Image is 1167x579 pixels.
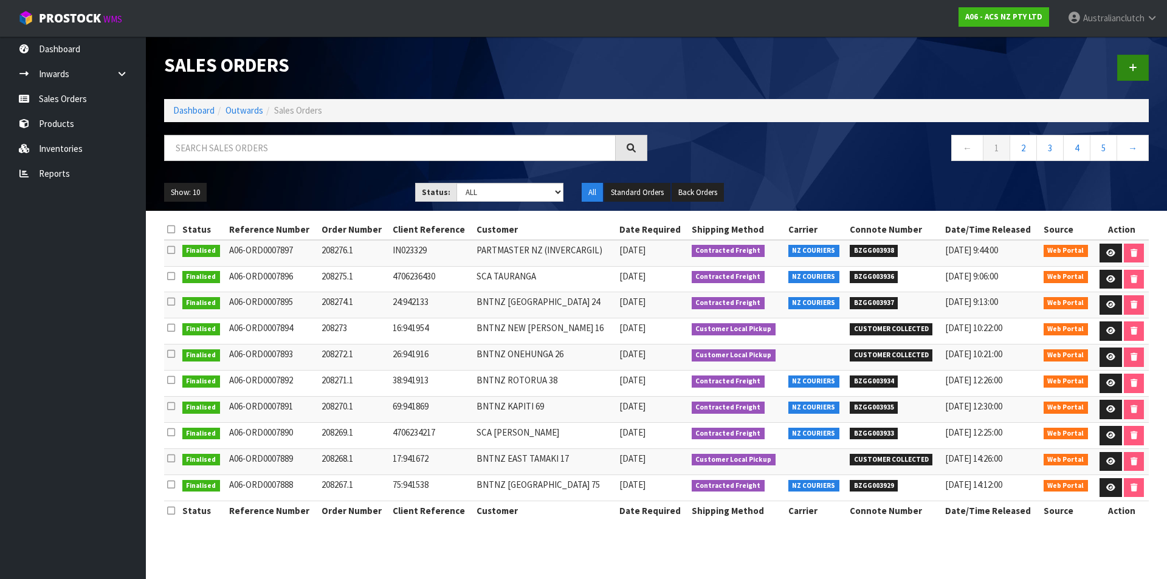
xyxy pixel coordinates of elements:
[666,135,1149,165] nav: Page navigation
[226,292,318,318] td: A06-ORD0007895
[473,501,616,520] th: Customer
[965,12,1042,22] strong: A06 - ACS NZ PTY LTD
[473,318,616,344] td: BNTNZ NEW [PERSON_NAME] 16
[226,475,318,501] td: A06-ORD0007888
[390,220,473,239] th: Client Reference
[616,220,689,239] th: Date Required
[1063,135,1090,161] a: 4
[390,423,473,449] td: 4706234217
[390,292,473,318] td: 24:942133
[182,271,221,283] span: Finalised
[182,428,221,440] span: Finalised
[788,375,840,388] span: NZ COURIERS
[473,266,616,292] td: SCA TAURANGA
[390,266,473,292] td: 4706236430
[226,318,318,344] td: A06-ORD0007894
[164,55,647,76] h1: Sales Orders
[226,397,318,423] td: A06-ORD0007891
[274,104,322,116] span: Sales Orders
[1010,135,1037,161] a: 2
[473,292,616,318] td: BNTNZ [GEOGRAPHIC_DATA] 24
[226,220,318,239] th: Reference Number
[582,183,603,202] button: All
[318,240,390,266] td: 208276.1
[473,220,616,239] th: Customer
[1044,271,1089,283] span: Web Portal
[945,427,1002,438] span: [DATE] 12:25:00
[850,480,898,492] span: BZGG003929
[951,135,983,161] a: ←
[318,318,390,344] td: 208273
[692,323,776,335] span: Customer Local Pickup
[689,220,785,239] th: Shipping Method
[692,480,765,492] span: Contracted Freight
[619,348,645,360] span: [DATE]
[945,479,1002,490] span: [DATE] 14:12:00
[604,183,670,202] button: Standard Orders
[318,423,390,449] td: 208269.1
[1041,501,1095,520] th: Source
[850,402,898,414] span: BZGG003935
[473,371,616,397] td: BNTNZ ROTORUA 38
[390,397,473,423] td: 69:941869
[692,297,765,309] span: Contracted Freight
[18,10,33,26] img: cube-alt.png
[672,183,724,202] button: Back Orders
[179,501,227,520] th: Status
[1044,402,1089,414] span: Web Portal
[619,244,645,256] span: [DATE]
[182,480,221,492] span: Finalised
[942,220,1041,239] th: Date/Time Released
[619,479,645,490] span: [DATE]
[226,371,318,397] td: A06-ORD0007892
[390,344,473,371] td: 26:941916
[318,220,390,239] th: Order Number
[850,454,933,466] span: CUSTOMER COLLECTED
[422,187,450,197] strong: Status:
[1083,12,1145,24] span: Australianclutch
[945,374,1002,386] span: [DATE] 12:26:00
[1090,135,1117,161] a: 5
[1044,428,1089,440] span: Web Portal
[692,349,776,361] span: Customer Local Pickup
[182,297,221,309] span: Finalised
[1044,245,1089,257] span: Web Portal
[945,322,1002,334] span: [DATE] 10:22:00
[318,344,390,371] td: 208272.1
[942,501,1041,520] th: Date/Time Released
[788,480,840,492] span: NZ COURIERS
[1044,297,1089,309] span: Web Portal
[1095,501,1149,520] th: Action
[1044,454,1089,466] span: Web Portal
[619,374,645,386] span: [DATE]
[226,423,318,449] td: A06-ORD0007890
[847,220,942,239] th: Connote Number
[1044,323,1089,335] span: Web Portal
[850,271,898,283] span: BZGG003936
[692,454,776,466] span: Customer Local Pickup
[318,266,390,292] td: 208275.1
[983,135,1010,161] a: 1
[226,501,318,520] th: Reference Number
[945,244,998,256] span: [DATE] 9:44:00
[788,271,840,283] span: NZ COURIERS
[390,318,473,344] td: 16:941954
[182,323,221,335] span: Finalised
[390,448,473,475] td: 17:941672
[226,344,318,371] td: A06-ORD0007893
[173,104,215,116] a: Dashboard
[788,402,840,414] span: NZ COURIERS
[619,427,645,438] span: [DATE]
[390,240,473,266] td: IN023329
[1117,135,1149,161] a: →
[619,296,645,307] span: [DATE]
[226,240,318,266] td: A06-ORD0007897
[164,183,207,202] button: Show: 10
[850,323,933,335] span: CUSTOMER COLLECTED
[226,448,318,475] td: A06-ORD0007889
[850,349,933,361] span: CUSTOMER COLLECTED
[182,245,221,257] span: Finalised
[182,402,221,414] span: Finalised
[182,375,221,388] span: Finalised
[473,397,616,423] td: BNTNZ KAPITI 69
